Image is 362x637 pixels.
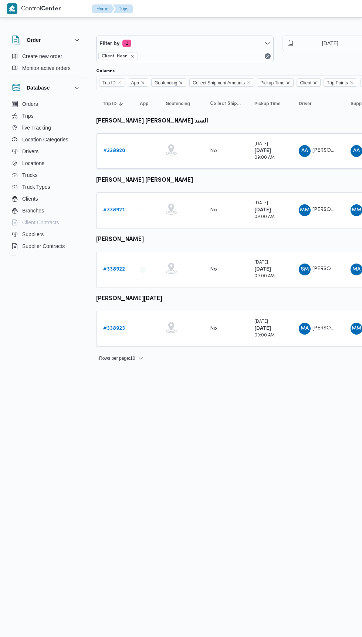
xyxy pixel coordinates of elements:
[210,148,217,154] div: No
[92,4,114,13] button: Home
[22,52,62,61] span: Create new order
[96,296,162,302] b: [PERSON_NAME][DATE]
[103,208,125,212] b: # 338921
[254,142,268,146] small: [DATE]
[140,101,148,107] span: App
[254,208,271,212] b: [DATE]
[98,53,138,60] span: Client: Hesni
[22,64,71,73] span: Monitor active orders
[9,50,84,62] button: Create new order
[103,147,125,155] a: #338920
[210,207,217,214] div: No
[96,178,193,183] b: [PERSON_NAME] [PERSON_NAME]
[9,205,84,217] button: Branches
[254,201,268,205] small: [DATE]
[41,6,61,12] b: Center
[9,62,84,74] button: Monitor active orders
[103,326,125,331] b: # 338923
[254,267,271,272] b: [DATE]
[22,123,51,132] span: live Tracking
[301,264,309,275] span: SM
[9,240,84,252] button: Supplier Contracts
[102,53,129,60] span: Client: Hesni
[103,265,125,274] a: #338922
[300,204,309,216] span: MM
[22,100,38,108] span: Orders
[210,101,241,107] span: Collect Shipment Amounts
[6,50,87,77] div: Order
[9,169,84,181] button: Trucks
[251,98,288,110] button: Pickup Time
[141,81,145,85] button: Remove App from selection in this group
[353,145,360,157] span: AA
[254,261,268,265] small: [DATE]
[7,3,17,14] img: X8yXhbKr1z7QwAAAABJRU5ErkJggg==
[299,323,311,335] div: Muhammad Ammad Rmdhan Alsaid Muhammad
[22,194,38,203] span: Clients
[22,182,50,191] span: Truck Types
[9,181,84,193] button: Truck Types
[99,39,119,48] span: Filter by
[99,78,125,87] span: Trip ID
[312,266,355,271] span: [PERSON_NAME]
[193,79,245,87] span: Collect Shipment Amounts
[299,145,311,157] div: Abad Alihafz Alsaid Abadalihafz Alsaid
[286,81,290,85] button: Remove Pickup Time from selection in this group
[254,320,268,324] small: [DATE]
[96,237,144,242] b: [PERSON_NAME]
[22,171,37,180] span: Trucks
[349,81,354,85] button: Remove Trip Points from selection in this group
[254,215,275,219] small: 09:00 AM
[352,323,361,335] span: MM
[9,228,84,240] button: Suppliers
[99,354,135,363] span: Rows per page : 10
[9,157,84,169] button: Locations
[9,110,84,122] button: Trips
[22,242,65,251] span: Supplier Contracts
[254,148,271,153] b: [DATE]
[22,147,38,156] span: Drivers
[254,326,271,331] b: [DATE]
[246,81,251,85] button: Remove Collect Shipment Amounts from selection in this group
[299,101,312,107] span: Driver
[102,79,116,87] span: Trip ID
[324,78,357,87] span: Trip Points
[100,98,129,110] button: Trip IDSorted in descending order
[9,134,84,145] button: Location Categories
[9,98,84,110] button: Orders
[130,54,135,58] button: remove selected entity
[297,78,321,87] span: Client
[9,252,84,264] button: Devices
[22,111,34,120] span: Trips
[301,323,309,335] span: MA
[151,78,186,87] span: Geofencing
[6,98,87,258] div: Database
[22,206,44,215] span: Branches
[9,217,84,228] button: Client Contracts
[254,333,275,338] small: 09:00 AM
[299,204,311,216] div: Muhammad Manib Muhammad Abadalamuqusod
[352,204,361,216] span: MM
[163,98,200,110] button: Geofencing
[128,78,148,87] span: App
[97,36,273,51] button: Filter by1 active filters
[260,79,284,87] span: Pickup Time
[327,79,348,87] span: Trip Points
[296,98,340,110] button: Driver
[12,83,81,92] button: Database
[103,267,125,272] b: # 338922
[96,68,115,74] label: Columns
[103,101,116,107] span: Trip ID; Sorted in descending order
[137,98,155,110] button: App
[117,81,122,85] button: Remove Trip ID from selection in this group
[179,81,183,85] button: Remove Geofencing from selection in this group
[313,81,317,85] button: Remove Client from selection in this group
[352,264,361,275] span: MA
[299,264,311,275] div: Salam Muhammad Abadalltaif Salam
[103,148,125,153] b: # 338920
[22,230,44,239] span: Suppliers
[22,218,59,227] span: Client Contracts
[27,36,41,44] h3: Order
[257,78,294,87] span: Pickup Time
[122,40,131,47] span: 1 active filters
